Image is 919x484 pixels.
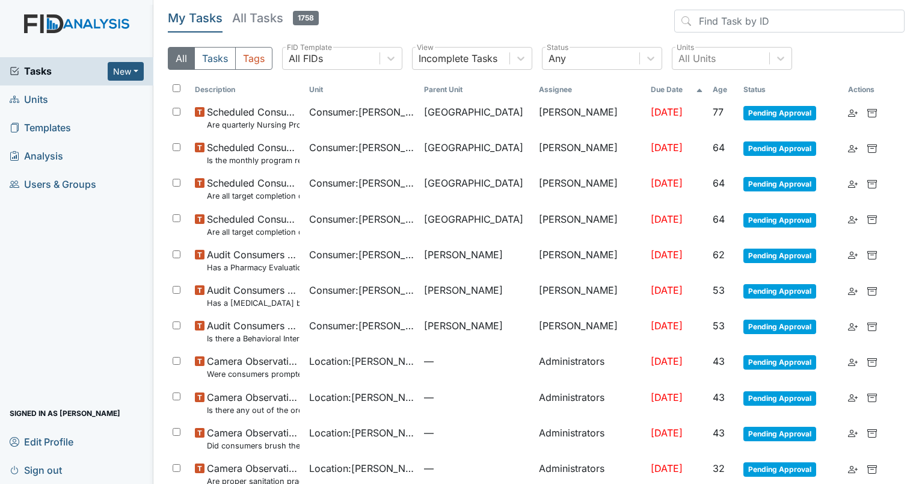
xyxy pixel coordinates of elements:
[207,368,300,380] small: Were consumers prompted and/or assisted with washing their hands for meal prep?
[549,51,566,66] div: Any
[309,283,414,297] span: Consumer : [PERSON_NAME][GEOGRAPHIC_DATA]
[713,106,724,118] span: 77
[674,10,905,33] input: Find Task by ID
[10,461,62,479] span: Sign out
[424,140,523,155] span: [GEOGRAPHIC_DATA]
[207,318,300,344] span: Audit Consumers Charts Is there a Behavioral Intervention Program Approval/Consent for every 6 mo...
[713,284,725,296] span: 53
[309,247,414,262] span: Consumer : [PERSON_NAME]
[207,297,300,309] small: Has a [MEDICAL_DATA] been completed for all [DEMOGRAPHIC_DATA] and [DEMOGRAPHIC_DATA] over 50 or ...
[534,79,647,100] th: Assignee
[304,79,419,100] th: Toggle SortBy
[207,354,300,380] span: Camera Observation Were consumers prompted and/or assisted with washing their hands for meal prep?
[867,390,877,405] a: Archive
[207,390,300,416] span: Camera Observation Is there any out of the ordinary cell phone usage?
[867,140,877,155] a: Archive
[10,147,63,166] span: Analysis
[867,176,877,190] a: Archive
[207,333,300,344] small: Is there a Behavioral Intervention Program Approval/Consent for every 6 months?
[651,427,683,439] span: [DATE]
[424,354,529,368] span: —
[207,212,300,238] span: Scheduled Consumer Chart Review Are all target completion dates current (not expired)?
[743,177,816,191] span: Pending Approval
[867,318,877,333] a: Archive
[235,47,272,70] button: Tags
[867,283,877,297] a: Archive
[867,212,877,226] a: Archive
[173,84,180,92] input: Toggle All Rows Selected
[743,213,816,228] span: Pending Approval
[424,461,529,476] span: —
[534,207,647,243] td: [PERSON_NAME]
[651,320,683,332] span: [DATE]
[108,62,144,81] button: New
[678,51,716,66] div: All Units
[424,212,523,226] span: [GEOGRAPHIC_DATA]
[207,190,300,202] small: Are all target completion dates current (not expired)?
[207,176,300,202] span: Scheduled Consumer Chart Review Are all target completion dates current (not expired)?
[194,47,236,70] button: Tasks
[534,278,647,314] td: [PERSON_NAME]
[10,404,120,423] span: Signed in as [PERSON_NAME]
[232,10,319,26] h5: All Tasks
[867,105,877,119] a: Archive
[309,426,414,440] span: Location : [PERSON_NAME]
[534,135,647,171] td: [PERSON_NAME]
[207,262,300,273] small: Has a Pharmacy Evaluation been completed quarterly?
[534,100,647,135] td: [PERSON_NAME]
[207,247,300,273] span: Audit Consumers Charts Has a Pharmacy Evaluation been completed quarterly?
[10,64,108,78] span: Tasks
[713,213,725,225] span: 64
[534,171,647,206] td: [PERSON_NAME]
[743,427,816,441] span: Pending Approval
[207,105,300,131] span: Scheduled Consumer Chart Review Are quarterly Nursing Progress Notes/Visual Assessments completed...
[309,318,414,333] span: Consumer : [PERSON_NAME][GEOGRAPHIC_DATA]
[424,105,523,119] span: [GEOGRAPHIC_DATA]
[424,390,529,405] span: —
[10,432,73,451] span: Edit Profile
[651,177,683,189] span: [DATE]
[289,51,323,66] div: All FIDs
[534,314,647,349] td: [PERSON_NAME]
[207,155,300,166] small: Is the monthly program review completed by the 15th of the previous month?
[743,320,816,334] span: Pending Approval
[867,247,877,262] a: Archive
[207,426,300,451] span: Camera Observation Did consumers brush their teeth after the meal?
[743,391,816,406] span: Pending Approval
[424,318,503,333] span: [PERSON_NAME]
[10,175,96,194] span: Users & Groups
[190,79,305,100] th: Toggle SortBy
[743,249,816,263] span: Pending Approval
[713,427,725,439] span: 43
[743,106,816,120] span: Pending Approval
[713,320,725,332] span: 53
[168,47,195,70] button: All
[743,284,816,299] span: Pending Approval
[309,140,414,155] span: Consumer : [PERSON_NAME]
[651,106,683,118] span: [DATE]
[534,385,647,421] td: Administrators
[867,426,877,440] a: Archive
[419,51,497,66] div: Incomplete Tasks
[207,440,300,451] small: Did consumers brush their teeth after the meal?
[424,176,523,190] span: [GEOGRAPHIC_DATA]
[867,354,877,368] a: Archive
[293,11,319,25] span: 1758
[534,421,647,456] td: Administrators
[743,355,816,370] span: Pending Approval
[713,249,725,261] span: 62
[651,249,683,261] span: [DATE]
[424,247,503,262] span: [PERSON_NAME]
[651,284,683,296] span: [DATE]
[743,462,816,477] span: Pending Approval
[207,226,300,238] small: Are all target completion dates current (not expired)?
[867,461,877,476] a: Archive
[651,141,683,154] span: [DATE]
[207,119,300,131] small: Are quarterly Nursing Progress Notes/Visual Assessments completed by the end of the month followi...
[309,212,414,226] span: Consumer : [PERSON_NAME]
[843,79,903,100] th: Actions
[309,461,414,476] span: Location : [PERSON_NAME]
[739,79,843,100] th: Toggle SortBy
[713,462,725,474] span: 32
[424,283,503,297] span: [PERSON_NAME]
